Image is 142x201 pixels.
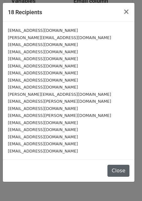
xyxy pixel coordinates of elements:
small: [EMAIL_ADDRESS][DOMAIN_NAME] [8,78,78,83]
small: [EMAIL_ADDRESS][DOMAIN_NAME] [8,49,78,54]
small: [EMAIL_ADDRESS][DOMAIN_NAME] [8,149,78,153]
small: [EMAIL_ADDRESS][DOMAIN_NAME] [8,135,78,139]
span: × [123,7,129,16]
small: [EMAIL_ADDRESS][DOMAIN_NAME] [8,56,78,61]
small: [EMAIL_ADDRESS][DOMAIN_NAME] [8,141,78,146]
small: [EMAIL_ADDRESS][DOMAIN_NAME] [8,106,78,111]
small: [EMAIL_ADDRESS][DOMAIN_NAME] [8,120,78,125]
small: [EMAIL_ADDRESS][DOMAIN_NAME] [8,64,78,68]
small: [EMAIL_ADDRESS][DOMAIN_NAME] [8,71,78,75]
small: [EMAIL_ADDRESS][PERSON_NAME][DOMAIN_NAME] [8,99,111,104]
small: [EMAIL_ADDRESS][DOMAIN_NAME] [8,42,78,47]
small: [EMAIL_ADDRESS][PERSON_NAME][DOMAIN_NAME] [8,113,111,118]
button: Close [107,165,129,177]
small: [EMAIL_ADDRESS][DOMAIN_NAME] [8,28,78,33]
button: Close [118,3,134,20]
h5: 18 Recipients [8,8,42,16]
iframe: Chat Widget [111,171,142,201]
small: [EMAIL_ADDRESS][DOMAIN_NAME] [8,85,78,89]
small: [EMAIL_ADDRESS][DOMAIN_NAME] [8,127,78,132]
small: [PERSON_NAME][EMAIL_ADDRESS][DOMAIN_NAME] [8,92,111,97]
small: [PERSON_NAME][EMAIL_ADDRESS][DOMAIN_NAME] [8,35,111,40]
